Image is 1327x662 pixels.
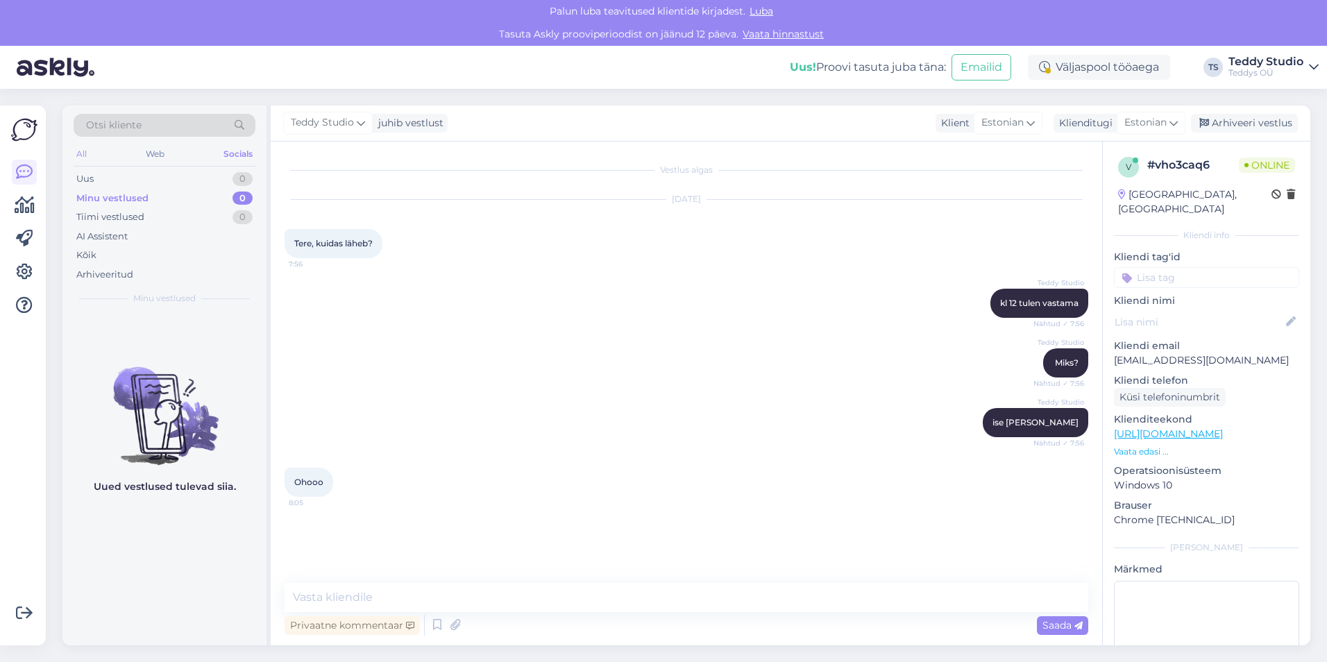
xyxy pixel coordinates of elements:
[1124,115,1167,130] span: Estonian
[76,248,96,262] div: Kõik
[992,417,1079,427] span: ise [PERSON_NAME]
[1114,513,1299,527] p: Chrome [TECHNICAL_ID]
[289,498,341,508] span: 8:05
[1114,267,1299,288] input: Lisa tag
[221,145,255,163] div: Socials
[1032,337,1084,348] span: Teddy Studio
[74,145,90,163] div: All
[1032,438,1084,448] span: Nähtud ✓ 7:56
[62,342,267,467] img: No chats
[745,5,777,17] span: Luba
[1239,158,1295,173] span: Online
[294,477,323,487] span: Ohooo
[285,164,1088,176] div: Vestlus algas
[1054,116,1113,130] div: Klienditugi
[1114,412,1299,427] p: Klienditeekond
[1114,478,1299,493] p: Windows 10
[1191,114,1298,133] div: Arhiveeri vestlus
[790,59,946,76] div: Proovi tasuta juba täna:
[1228,56,1319,78] a: Teddy StudioTeddys OÜ
[1228,67,1303,78] div: Teddys OÜ
[11,117,37,143] img: Askly Logo
[76,172,94,186] div: Uus
[289,259,341,269] span: 7:56
[1114,541,1299,554] div: [PERSON_NAME]
[1114,427,1223,440] a: [URL][DOMAIN_NAME]
[1118,187,1271,217] div: [GEOGRAPHIC_DATA], [GEOGRAPHIC_DATA]
[1114,294,1299,308] p: Kliendi nimi
[1115,314,1283,330] input: Lisa nimi
[143,145,167,163] div: Web
[1114,373,1299,388] p: Kliendi telefon
[1114,388,1226,407] div: Küsi telefoninumbrit
[1114,339,1299,353] p: Kliendi email
[1032,278,1084,288] span: Teddy Studio
[76,268,133,282] div: Arhiveeritud
[233,210,253,224] div: 0
[1042,619,1083,631] span: Saada
[1203,58,1223,77] div: TS
[76,210,144,224] div: Tiimi vestlused
[1228,56,1303,67] div: Teddy Studio
[1032,397,1084,407] span: Teddy Studio
[1114,498,1299,513] p: Brauser
[1055,357,1079,368] span: Miks?
[233,192,253,205] div: 0
[86,118,142,133] span: Otsi kliente
[981,115,1024,130] span: Estonian
[76,230,128,244] div: AI Assistent
[738,28,828,40] a: Vaata hinnastust
[1032,378,1084,389] span: Nähtud ✓ 7:56
[1028,55,1170,80] div: Väljaspool tööaega
[1126,162,1131,172] span: v
[1114,250,1299,264] p: Kliendi tag'id
[1114,353,1299,368] p: [EMAIL_ADDRESS][DOMAIN_NAME]
[1114,445,1299,458] p: Vaata edasi ...
[94,479,236,494] p: Uued vestlused tulevad siia.
[133,292,196,305] span: Minu vestlused
[373,116,443,130] div: juhib vestlust
[294,238,373,248] span: Tere, kuidas läheb?
[1114,464,1299,478] p: Operatsioonisüsteem
[1114,229,1299,241] div: Kliendi info
[233,172,253,186] div: 0
[285,616,420,635] div: Privaatne kommentaar
[790,60,816,74] b: Uus!
[285,193,1088,205] div: [DATE]
[1114,562,1299,577] p: Märkmed
[1000,298,1079,308] span: kl 12 tulen vastama
[1147,157,1239,173] div: # vho3caq6
[76,192,149,205] div: Minu vestlused
[952,54,1011,80] button: Emailid
[936,116,970,130] div: Klient
[1032,319,1084,329] span: Nähtud ✓ 7:56
[291,115,354,130] span: Teddy Studio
